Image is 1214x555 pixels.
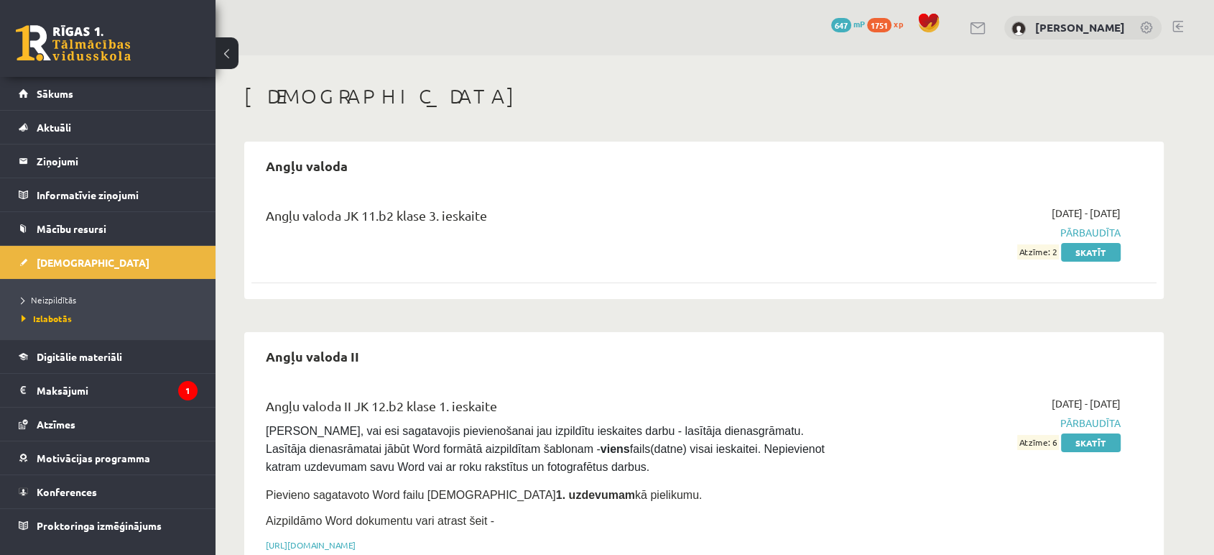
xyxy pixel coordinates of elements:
a: [DEMOGRAPHIC_DATA] [19,246,198,279]
span: Atzīmes [37,418,75,431]
legend: Maksājumi [37,374,198,407]
legend: Ziņojumi [37,145,198,178]
span: [DATE] - [DATE] [1052,396,1121,411]
a: [PERSON_NAME] [1035,20,1125,35]
h2: Angļu valoda II [251,339,374,373]
a: Mācību resursi [19,212,198,245]
span: Pārbaudīta [850,225,1121,240]
span: 1751 [867,18,891,32]
span: Izlabotās [22,313,72,324]
span: Proktoringa izmēģinājums [37,519,162,532]
a: Proktoringa izmēģinājums [19,509,198,542]
a: Maksājumi1 [19,374,198,407]
strong: 1. uzdevumam [556,489,635,501]
legend: Informatīvie ziņojumi [37,178,198,211]
a: Aktuāli [19,111,198,144]
a: Informatīvie ziņojumi [19,178,198,211]
span: Pievieno sagatavoto Word failu [DEMOGRAPHIC_DATA] kā pielikumu. [266,489,702,501]
h2: Angļu valoda [251,149,362,183]
span: [PERSON_NAME], vai esi sagatavojis pievienošanai jau izpildītu ieskaites darbu - lasītāja dienasg... [266,425,828,473]
span: Atzīme: 2 [1017,244,1059,260]
span: Pārbaudīta [850,416,1121,431]
div: Angļu valoda II JK 12.b2 klase 1. ieskaite [266,396,828,423]
span: Motivācijas programma [37,451,150,464]
span: xp [894,18,903,29]
a: Konferences [19,475,198,508]
span: Konferences [37,485,97,498]
span: [DEMOGRAPHIC_DATA] [37,256,149,269]
a: Neizpildītās [22,293,201,306]
a: Ziņojumi [19,145,198,178]
span: Mācību resursi [37,222,106,235]
a: 647 mP [831,18,865,29]
span: Neizpildītās [22,294,76,306]
div: Angļu valoda JK 11.b2 klase 3. ieskaite [266,206,828,232]
a: Izlabotās [22,312,201,325]
span: Sākums [37,87,73,100]
a: Motivācijas programma [19,441,198,474]
span: Atzīme: 6 [1017,435,1059,450]
a: Rīgas 1. Tālmācības vidusskola [16,25,131,61]
a: Digitālie materiāli [19,340,198,373]
a: Skatīt [1061,243,1121,262]
i: 1 [178,381,198,400]
a: Atzīmes [19,408,198,441]
span: Aktuāli [37,121,71,134]
span: Aizpildāmo Word dokumentu vari atrast šeit - [266,515,494,527]
strong: viens [601,443,630,455]
a: Sākums [19,77,198,110]
a: Skatīt [1061,434,1121,452]
img: Olivers Mortukāns [1011,22,1026,36]
span: Digitālie materiāli [37,350,122,363]
a: 1751 xp [867,18,910,29]
span: mP [853,18,865,29]
a: [URL][DOMAIN_NAME] [266,539,356,551]
h1: [DEMOGRAPHIC_DATA] [244,84,1164,109]
span: [DATE] - [DATE] [1052,206,1121,221]
span: 647 [831,18,851,32]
